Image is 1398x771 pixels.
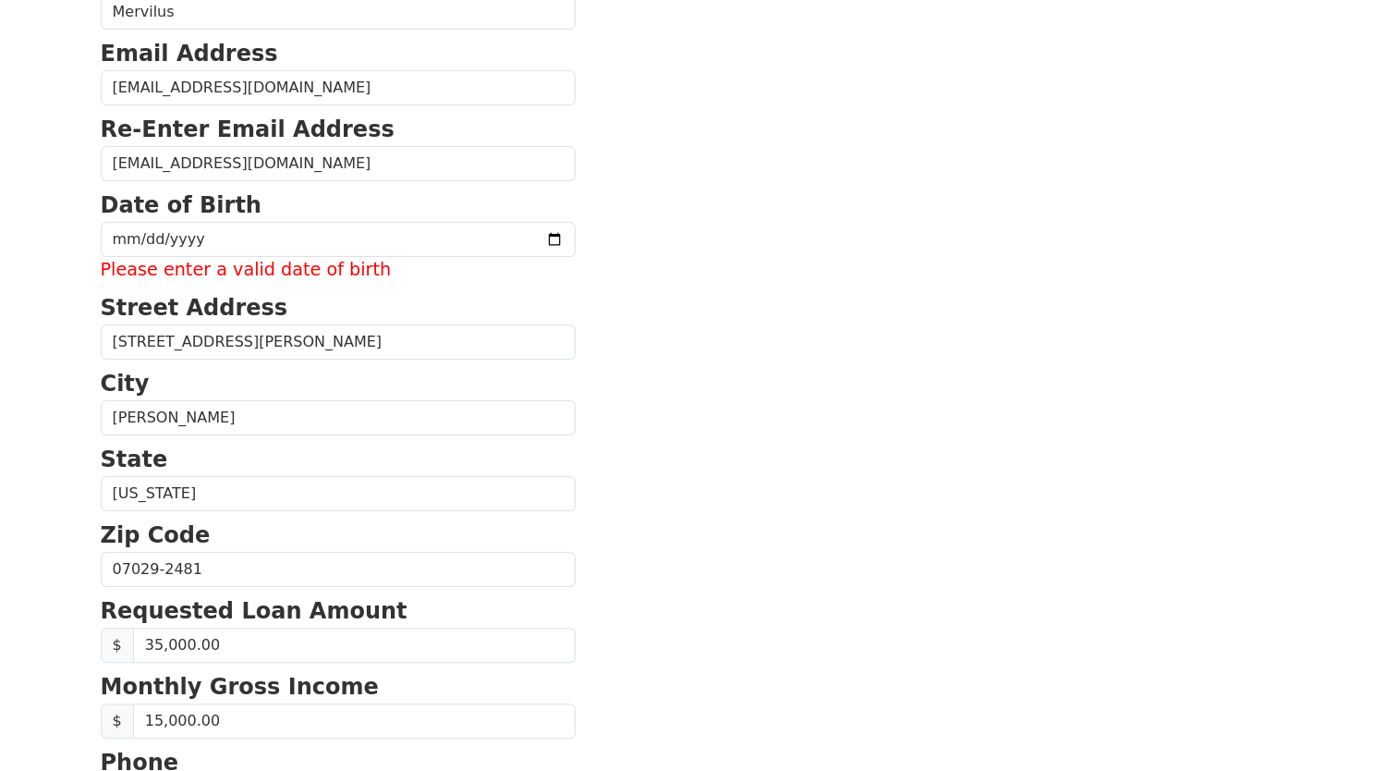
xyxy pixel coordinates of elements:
[101,41,278,67] strong: Email Address
[101,295,288,321] strong: Street Address
[101,670,576,704] p: Monthly Gross Income
[101,192,261,218] strong: Date of Birth
[101,522,211,548] strong: Zip Code
[101,447,168,472] strong: State
[133,704,576,739] input: Monthly Gross Income
[101,400,576,435] input: City
[101,628,134,663] span: $
[101,598,407,624] strong: Requested Loan Amount
[101,371,150,397] strong: City
[101,324,576,360] input: Street Address
[101,704,134,739] span: $
[101,552,576,587] input: Zip Code
[101,146,576,181] input: Re-Enter Email Address
[101,257,576,284] label: Please enter a valid date of birth
[101,70,576,105] input: Email Address
[101,116,395,142] strong: Re-Enter Email Address
[133,628,576,663] input: Requested Loan Amount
